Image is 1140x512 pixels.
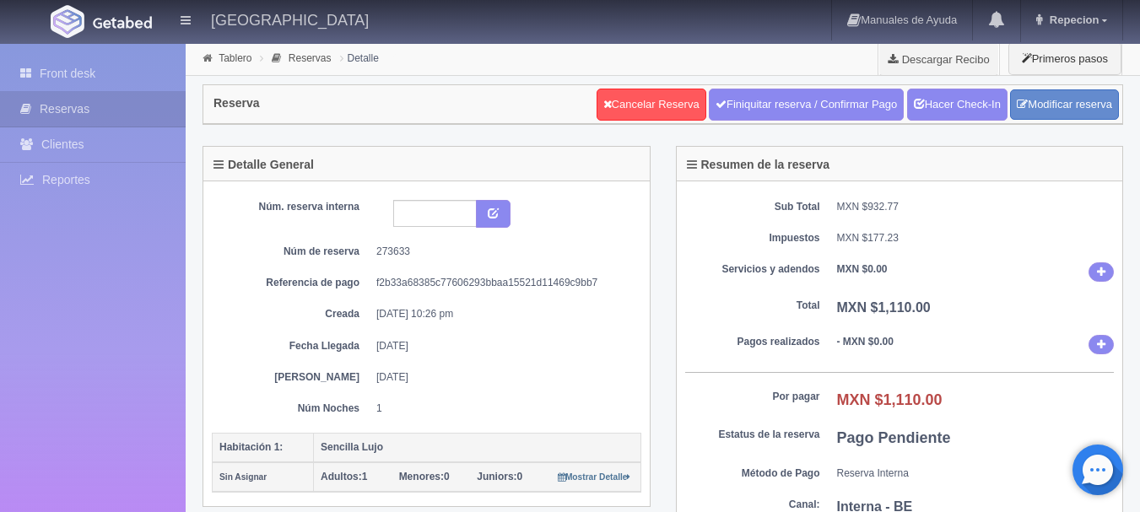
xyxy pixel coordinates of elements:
strong: Juniors: [477,471,516,482]
span: 0 [477,471,522,482]
a: Tablero [219,52,251,64]
b: - MXN $0.00 [837,336,894,348]
dt: Fecha Llegada [224,339,359,353]
dt: Método de Pago [685,466,820,481]
small: Mostrar Detalle [558,472,631,482]
dt: Canal: [685,498,820,512]
dt: Por pagar [685,390,820,404]
a: Descargar Recibo [878,42,999,76]
span: Repecion [1045,13,1099,26]
img: Getabed [51,5,84,38]
a: Cancelar Reserva [597,89,706,121]
h4: [GEOGRAPHIC_DATA] [211,8,369,30]
dt: Referencia de pago [224,276,359,290]
b: Habitación 1: [219,441,283,453]
dt: Creada [224,307,359,321]
dt: Sub Total [685,200,820,214]
strong: Adultos: [321,471,362,482]
h4: Detalle General [213,159,314,171]
li: Detalle [336,50,383,66]
dd: [DATE] [376,339,629,353]
dt: Núm Noches [224,402,359,416]
b: Pago Pendiente [837,429,951,446]
button: Primeros pasos [1008,42,1121,75]
dd: [DATE] 10:26 pm [376,307,629,321]
h4: Resumen de la reserva [687,159,830,171]
a: Reservas [289,52,332,64]
dt: Servicios y adendos [685,262,820,277]
span: 1 [321,471,367,482]
dd: Reserva Interna [837,466,1115,481]
dd: [DATE] [376,370,629,385]
a: Mostrar Detalle [558,471,631,482]
a: Finiquitar reserva / Confirmar Pago [709,89,904,121]
dt: Núm. reserva interna [224,200,359,214]
b: MXN $1,110.00 [837,300,931,315]
a: Hacer Check-In [907,89,1008,121]
a: Modificar reserva [1010,89,1119,121]
b: MXN $0.00 [837,263,888,275]
dt: Total [685,299,820,313]
dt: Impuestos [685,231,820,245]
dt: Núm de reserva [224,245,359,259]
th: Sencilla Lujo [314,433,641,462]
dt: [PERSON_NAME] [224,370,359,385]
strong: Menores: [399,471,444,482]
dd: MXN $177.23 [837,231,1115,245]
dd: f2b33a68385c77606293bbaa15521d11469c9bb7 [376,276,629,290]
small: Sin Asignar [219,472,267,482]
b: MXN $1,110.00 [837,391,943,408]
dt: Pagos realizados [685,335,820,349]
span: 0 [399,471,450,482]
dd: 273633 [376,245,629,259]
dd: 1 [376,402,629,416]
dd: MXN $932.77 [837,200,1115,214]
h4: Reserva [213,97,260,110]
dt: Estatus de la reserva [685,428,820,442]
img: Getabed [93,16,152,29]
